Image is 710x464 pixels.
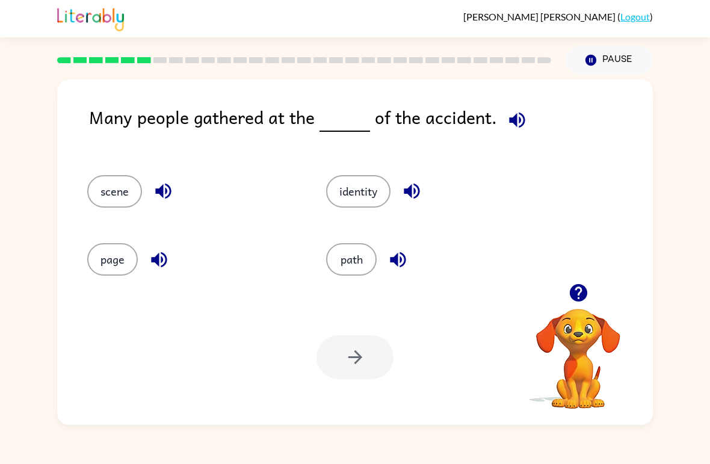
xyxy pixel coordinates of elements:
span: [PERSON_NAME] [PERSON_NAME] [463,11,617,22]
button: Pause [566,46,653,74]
button: path [326,243,377,276]
button: scene [87,175,142,208]
button: page [87,243,138,276]
a: Logout [620,11,650,22]
img: Literably [57,5,124,31]
button: identity [326,175,390,208]
video: Your browser must support playing .mp4 files to use Literably. Please try using another browser. [518,290,638,410]
div: ( ) [463,11,653,22]
div: Many people gathered at the of the accident. [89,104,653,151]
